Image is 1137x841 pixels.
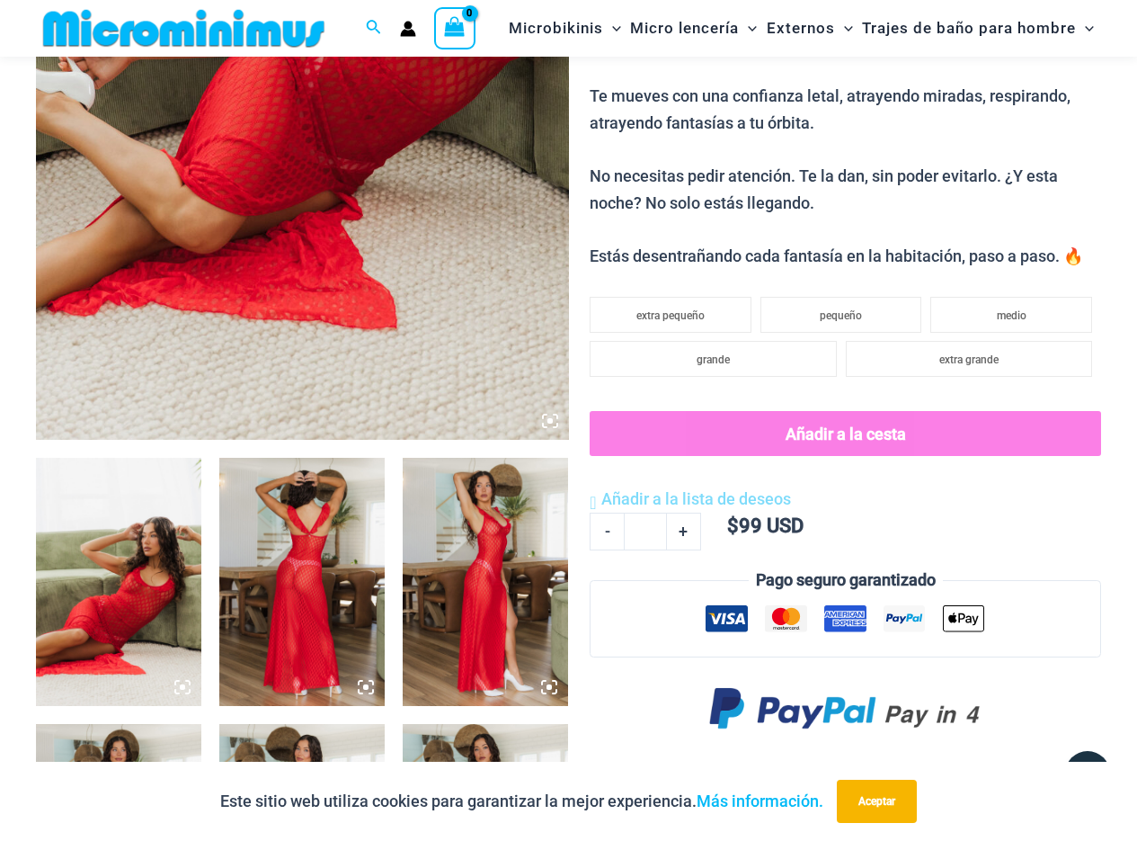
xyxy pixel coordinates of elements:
a: Añadir a la lista de deseos [590,486,790,513]
a: Enlace del icono de búsqueda [366,17,382,40]
li: pequeño [760,297,922,333]
font: medio [997,309,1026,322]
font: extra grande [939,353,999,366]
font: $ [727,514,739,537]
a: + [667,513,701,550]
a: Trajes de baño para hombreAlternar menúAlternar menú [857,5,1098,51]
font: Micro lencería [630,19,739,37]
li: extra grande [846,341,1092,377]
font: grande [697,353,730,366]
font: extra pequeño [636,309,705,322]
a: ExternosAlternar menúAlternar menú [762,5,857,51]
img: Vestido A veces Rojo 587 [36,458,201,706]
button: Añadir a la cesta [590,411,1101,456]
font: 99 USD [739,514,804,537]
li: medio [930,297,1092,333]
li: extra pequeño [590,297,751,333]
font: Este sitio web utiliza cookies para garantizar la mejor experiencia. [220,792,697,810]
span: Alternar menú [739,5,757,51]
font: + [679,522,688,541]
button: Aceptar [837,780,917,823]
img: MM SHOP LOGO PLANO [36,8,332,49]
input: Cantidad de producto [624,513,666,550]
font: Microbikinis [509,19,603,37]
img: Vestido A veces Rojo 587 [403,458,568,706]
font: - [605,522,610,541]
span: Alternar menú [603,5,621,51]
a: MicrobikinisAlternar menúAlternar menú [504,5,626,51]
font: Aceptar [858,795,895,808]
font: Estás desentrañando cada fantasía en la habitación, paso a paso. 🔥 [590,246,1083,265]
font: Añadir a la cesta [786,425,906,443]
a: Enlace del icono de la cuenta [400,21,416,37]
a: - [590,513,624,550]
font: Externos [767,19,835,37]
font: pequeño [820,309,862,322]
font: Añadir a la lista de deseos [601,489,791,508]
a: Micro lenceríaAlternar menúAlternar menú [626,5,761,51]
span: Alternar menú [835,5,853,51]
a: Ver carrito de compras, vacío [434,7,475,49]
font: Te mueves con una confianza letal, atrayendo miradas, respirando, atrayendo fantasías a tu órbita. [590,86,1070,132]
font: No necesitas pedir atención. Te la dan, sin poder evitarlo. ¿Y esta noche? No solo estás llegando. [590,166,1058,212]
font: Trajes de baño para hombre [862,19,1076,37]
nav: Navegación del sitio [502,3,1101,54]
a: Más información. [697,792,823,810]
img: Vestido A veces Rojo 587 [219,458,385,706]
li: grande [590,341,836,377]
span: Alternar menú [1076,5,1094,51]
font: Pago seguro garantizado [756,570,936,589]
